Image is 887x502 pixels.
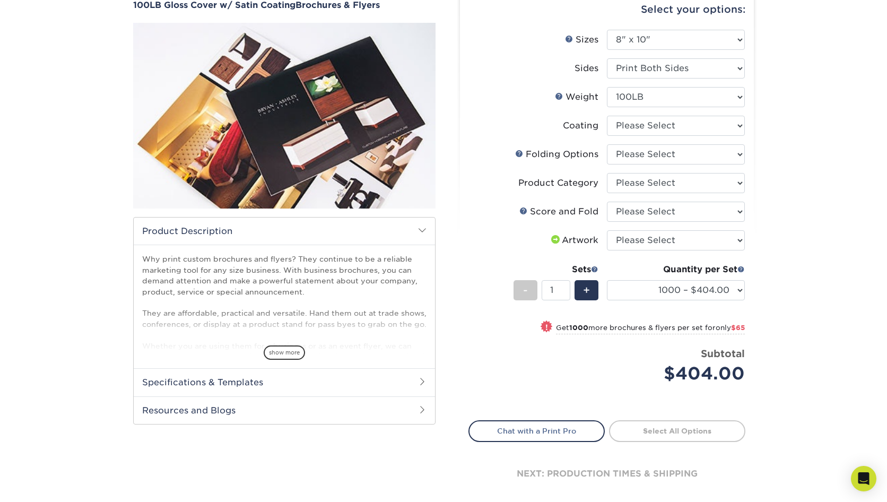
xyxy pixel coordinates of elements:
[549,234,598,247] div: Artwork
[134,218,435,245] h2: Product Description
[731,324,745,332] span: $65
[468,420,605,442] a: Chat with a Print Pro
[615,361,745,386] div: $404.00
[556,324,745,334] small: Get more brochures & flyers per set for
[851,466,876,491] div: Open Intercom Messenger
[515,148,598,161] div: Folding Options
[514,263,598,276] div: Sets
[555,91,598,103] div: Weight
[563,119,598,132] div: Coating
[701,348,745,359] strong: Subtotal
[523,282,528,298] span: -
[519,205,598,218] div: Score and Fold
[565,33,598,46] div: Sizes
[716,324,745,332] span: only
[134,396,435,424] h2: Resources and Blogs
[607,263,745,276] div: Quantity per Set
[569,324,588,332] strong: 1000
[264,345,305,360] span: show more
[609,420,745,442] a: Select All Options
[518,177,598,189] div: Product Category
[142,254,427,416] p: Why print custom brochures and flyers? They continue to be a reliable marketing tool for any size...
[575,62,598,75] div: Sides
[133,11,436,220] img: 100LB Gloss Cover<br/>w/ Satin Coating 01
[583,282,590,298] span: +
[545,322,548,333] span: !
[134,368,435,396] h2: Specifications & Templates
